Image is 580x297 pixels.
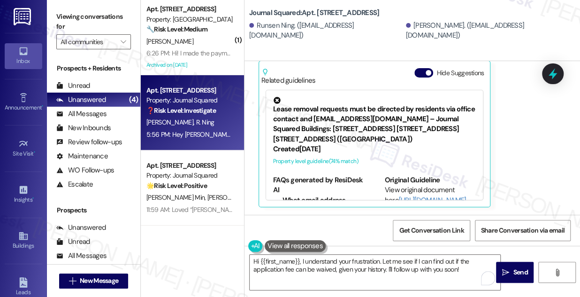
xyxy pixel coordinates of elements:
div: Unread [56,81,90,91]
div: Prospects [47,205,140,215]
i:  [69,277,76,285]
div: View original document here [385,185,476,205]
i:  [502,269,509,276]
b: FAQs generated by ResiDesk AI [273,175,363,194]
a: Site Visit • [5,136,42,161]
span: [PERSON_NAME] [146,37,193,46]
span: New Message [80,276,118,286]
button: Send [496,262,534,283]
i:  [554,269,561,276]
div: All Messages [56,109,107,119]
li: What email address should I use for lease removal requests? [282,195,365,225]
span: [PERSON_NAME] Min [146,193,207,202]
span: Get Conversation Link [399,226,464,235]
div: Review follow-ups [56,137,122,147]
div: Unanswered [56,223,106,233]
button: Get Conversation Link [393,220,470,241]
span: • [42,103,43,109]
button: New Message [59,274,129,289]
div: Apt. [STREET_ADDRESS] [146,230,233,240]
div: 6:26 PM: Hi! I made the payment. Thank you [146,49,267,57]
div: Archived on [DATE] [145,59,234,71]
div: Property: Journal Squared [146,171,233,180]
div: Apt. [STREET_ADDRESS] [146,4,233,14]
span: Send [513,267,527,277]
div: Apt. [STREET_ADDRESS] [146,86,233,95]
b: Original Guideline [385,175,440,184]
div: Unanswered [56,95,106,105]
textarea: To enrich screen reader interactions, please activate Accessibility in Grammarly extension settings [250,255,500,290]
div: New Inbounds [56,123,111,133]
i:  [121,38,126,46]
strong: 🌟 Risk Level: Positive [146,181,207,190]
a: Buildings [5,228,42,253]
div: 11:59 AM: Loved “[PERSON_NAME] (Journal Squared): You're very welcome! Let me know if you need an... [146,205,458,214]
span: Share Conversation via email [481,226,565,235]
span: [PERSON_NAME] [207,193,254,202]
div: Runsen Ning. ([EMAIL_ADDRESS][DOMAIN_NAME]) [249,21,404,41]
div: (4) [127,93,140,107]
div: [PERSON_NAME]. ([EMAIL_ADDRESS][DOMAIN_NAME]) [406,21,573,41]
div: WO Follow-ups [56,165,114,175]
div: Property: Journal Squared [146,95,233,105]
strong: 🔧 Risk Level: Medium [146,25,207,33]
div: All Messages [56,251,107,261]
span: • [32,195,34,202]
a: [URL][DOMAIN_NAME]… [399,195,470,204]
div: Related guidelines [261,68,316,86]
a: Insights • [5,182,42,207]
div: Lease removal requests must be directed by residents via office contact and [EMAIL_ADDRESS][DOMAI... [273,96,476,144]
div: Created [DATE] [273,144,476,154]
div: Property level guideline ( 74 % match) [273,156,476,166]
strong: ❓ Risk Level: Investigate [146,106,216,115]
div: Escalate [56,180,93,189]
label: Hide Suggestions [437,68,484,78]
span: R. Ning [196,118,214,126]
a: Inbox [5,43,42,69]
button: Share Conversation via email [475,220,571,241]
div: Unread [56,237,90,247]
span: • [34,149,35,156]
div: Prospects + Residents [47,63,140,73]
div: Maintenance [56,151,108,161]
div: Apt. [STREET_ADDRESS] [146,161,233,171]
img: ResiDesk Logo [14,8,33,25]
b: Journal Squared: Apt. [STREET_ADDRESS] [249,8,379,18]
div: Property: [GEOGRAPHIC_DATA] [146,15,233,24]
input: All communities [61,34,116,49]
span: [PERSON_NAME] [146,118,196,126]
label: Viewing conversations for [56,9,131,34]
